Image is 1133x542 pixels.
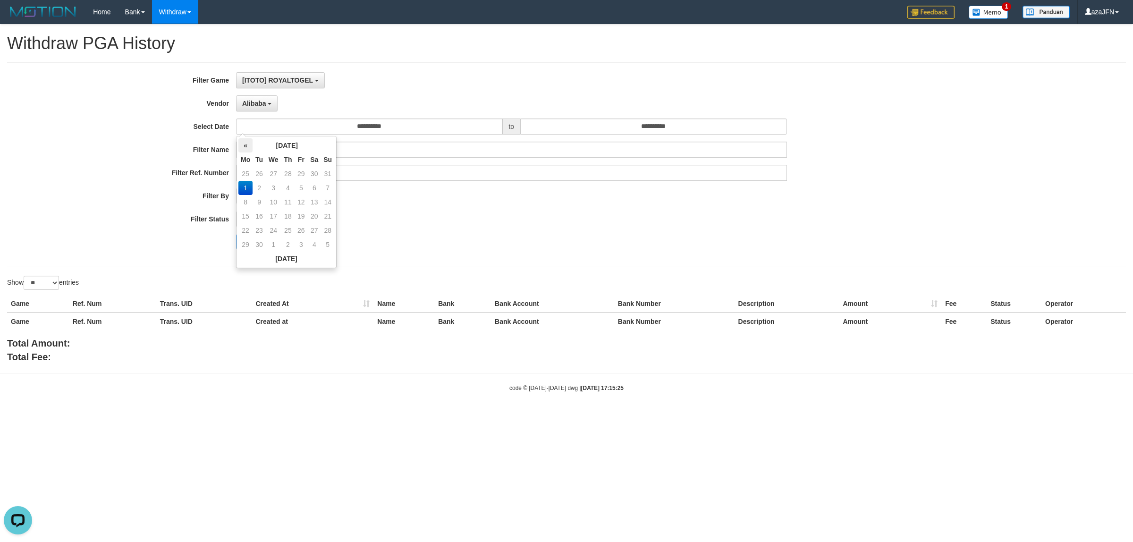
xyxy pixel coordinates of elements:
[614,313,735,330] th: Bank Number
[266,237,281,252] td: 1
[373,295,434,313] th: Name
[614,295,735,313] th: Bank Number
[4,4,32,32] button: Open LiveChat chat widget
[7,352,51,362] b: Total Fee:
[7,34,1126,53] h1: Withdraw PGA History
[242,76,313,84] span: [ITOTO] ROYALTOGEL
[307,152,321,167] th: Sa
[1041,313,1126,330] th: Operator
[307,167,321,181] td: 30
[941,313,987,330] th: Fee
[307,209,321,223] td: 20
[7,5,79,19] img: MOTION_logo.png
[156,313,252,330] th: Trans. UID
[253,237,266,252] td: 30
[295,237,307,252] td: 3
[69,295,156,313] th: Ref. Num
[236,72,325,88] button: [ITOTO] ROYALTOGEL
[266,195,281,209] td: 10
[266,167,281,181] td: 27
[253,195,266,209] td: 9
[281,181,295,195] td: 4
[307,181,321,195] td: 6
[7,338,70,348] b: Total Amount:
[373,313,434,330] th: Name
[242,100,266,107] span: Alibaba
[295,152,307,167] th: Fr
[7,295,69,313] th: Game
[7,313,69,330] th: Game
[238,138,253,152] th: «
[987,313,1041,330] th: Status
[252,313,374,330] th: Created at
[69,313,156,330] th: Ref. Num
[502,119,520,135] span: to
[238,195,253,209] td: 8
[509,385,624,391] small: code © [DATE]-[DATE] dwg |
[321,181,334,195] td: 7
[238,223,253,237] td: 22
[295,209,307,223] td: 19
[434,295,491,313] th: Bank
[266,181,281,195] td: 3
[434,313,491,330] th: Bank
[321,223,334,237] td: 28
[266,223,281,237] td: 24
[238,209,253,223] td: 15
[321,237,334,252] td: 5
[266,152,281,167] th: We
[295,181,307,195] td: 5
[321,195,334,209] td: 14
[735,295,839,313] th: Description
[1041,295,1126,313] th: Operator
[321,152,334,167] th: Su
[307,195,321,209] td: 13
[266,209,281,223] td: 17
[987,295,1041,313] th: Status
[735,313,839,330] th: Description
[156,295,252,313] th: Trans. UID
[295,223,307,237] td: 26
[1002,2,1012,11] span: 1
[252,295,374,313] th: Created At
[491,313,614,330] th: Bank Account
[1023,6,1070,18] img: panduan.png
[238,237,253,252] td: 29
[238,252,334,266] th: [DATE]
[253,209,266,223] td: 16
[969,6,1008,19] img: Button%20Memo.svg
[839,313,941,330] th: Amount
[295,195,307,209] td: 12
[321,209,334,223] td: 21
[281,195,295,209] td: 11
[238,167,253,181] td: 25
[281,167,295,181] td: 28
[238,181,253,195] td: 1
[581,385,624,391] strong: [DATE] 17:15:25
[253,138,321,152] th: [DATE]
[295,167,307,181] td: 29
[281,237,295,252] td: 2
[253,181,266,195] td: 2
[941,295,987,313] th: Fee
[7,276,79,290] label: Show entries
[238,152,253,167] th: Mo
[253,167,266,181] td: 26
[281,152,295,167] th: Th
[321,167,334,181] td: 31
[253,152,266,167] th: Tu
[491,295,614,313] th: Bank Account
[307,223,321,237] td: 27
[307,237,321,252] td: 4
[236,95,278,111] button: Alibaba
[907,6,955,19] img: Feedback.jpg
[839,295,941,313] th: Amount
[281,223,295,237] td: 25
[253,223,266,237] td: 23
[281,209,295,223] td: 18
[24,276,59,290] select: Showentries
